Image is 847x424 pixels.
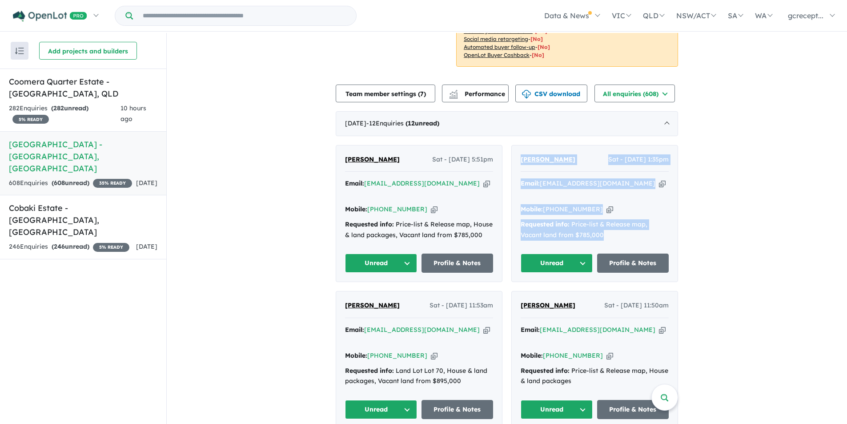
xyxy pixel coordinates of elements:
button: Copy [659,179,666,188]
strong: Requested info: [345,220,394,228]
u: Social media retargeting [464,36,528,42]
a: [PHONE_NUMBER] [367,205,427,213]
a: [PERSON_NAME] [345,154,400,165]
h5: Coomera Quarter Estate - [GEOGRAPHIC_DATA] , QLD [9,76,157,100]
strong: Email: [521,179,540,187]
img: sort.svg [15,48,24,54]
strong: ( unread) [52,179,89,187]
h5: [GEOGRAPHIC_DATA] - [GEOGRAPHIC_DATA] , [GEOGRAPHIC_DATA] [9,138,157,174]
button: Unread [521,254,593,273]
span: [No] [530,36,543,42]
span: - 12 Enquir ies [366,119,439,127]
a: [PHONE_NUMBER] [367,351,427,359]
a: [PHONE_NUMBER] [543,351,603,359]
span: 7 [420,90,424,98]
span: 10 hours ago [120,104,146,123]
div: Land Lot Lot 70, House & land packages, Vacant land from $895,000 [345,366,493,387]
span: Sat - [DATE] 11:53am [430,300,493,311]
span: [PERSON_NAME] [521,301,575,309]
strong: ( unread) [405,119,439,127]
a: Profile & Notes [597,254,669,273]
strong: ( unread) [52,242,89,250]
button: Copy [606,205,613,214]
button: Copy [483,179,490,188]
u: Geo-targeted email & SMS [464,28,533,34]
strong: Mobile: [345,205,367,213]
span: 282 [53,104,64,112]
a: [PERSON_NAME] [521,300,575,311]
button: Unread [521,400,593,419]
span: [No] [538,44,550,50]
strong: Email: [521,326,540,334]
strong: Mobile: [521,205,543,213]
a: [PERSON_NAME] [345,300,400,311]
strong: Email: [345,179,364,187]
span: 5 % READY [93,243,129,252]
strong: ( unread) [51,104,88,112]
strong: Requested info: [345,367,394,375]
a: [EMAIL_ADDRESS][DOMAIN_NAME] [540,326,655,334]
a: [EMAIL_ADDRESS][DOMAIN_NAME] [364,179,480,187]
span: Sat - [DATE] 11:50am [604,300,669,311]
strong: Requested info: [521,220,570,228]
button: Copy [431,351,438,360]
div: Price-list & Release map, House & land packages [521,366,669,387]
button: All enquiries (608) [594,85,675,102]
a: Profile & Notes [421,400,494,419]
button: CSV download [515,85,587,102]
img: download icon [522,90,531,99]
span: Sat - [DATE] 5:51pm [432,154,493,165]
strong: Mobile: [521,351,543,359]
button: Team member settings (7) [336,85,435,102]
div: 282 Enquir ies [9,103,120,125]
button: Copy [606,351,613,360]
a: Profile & Notes [421,254,494,273]
span: [No] [535,28,547,34]
span: [DATE] [136,242,157,250]
a: [PERSON_NAME] [521,154,575,165]
button: Unread [345,254,417,273]
span: [PERSON_NAME] [521,155,575,163]
span: [PERSON_NAME] [345,155,400,163]
div: Price-list & Release map, House & land packages, Vacant land from $785,000 [345,219,493,241]
button: Copy [659,325,666,335]
a: [EMAIL_ADDRESS][DOMAIN_NAME] [364,326,480,334]
h5: Cobaki Estate - [GEOGRAPHIC_DATA] , [GEOGRAPHIC_DATA] [9,202,157,238]
span: Performance [450,90,505,98]
u: OpenLot Buyer Cashback [464,52,530,58]
span: 246 [54,242,65,250]
span: gcrecept... [788,11,823,20]
span: [No] [532,52,544,58]
div: 246 Enquir ies [9,242,129,252]
strong: Mobile: [345,351,367,359]
a: Profile & Notes [597,400,669,419]
span: 35 % READY [93,179,132,188]
img: bar-chart.svg [449,93,458,98]
span: Sat - [DATE] 1:35pm [608,154,669,165]
span: 12 [408,119,415,127]
div: [DATE] [336,111,678,136]
div: Price-list & Release map, Vacant land from $785,000 [521,219,669,241]
span: 5 % READY [12,115,49,124]
span: [PERSON_NAME] [345,301,400,309]
button: Copy [483,325,490,335]
u: Automated buyer follow-up [464,44,535,50]
button: Performance [442,85,509,102]
span: 608 [54,179,65,187]
span: [DATE] [136,179,157,187]
img: Openlot PRO Logo White [13,11,87,22]
button: Unread [345,400,417,419]
a: [EMAIL_ADDRESS][DOMAIN_NAME] [540,179,655,187]
div: 608 Enquir ies [9,178,132,189]
input: Try estate name, suburb, builder or developer [135,6,354,25]
button: Add projects and builders [39,42,137,60]
img: line-chart.svg [450,90,458,95]
button: Copy [431,205,438,214]
strong: Email: [345,326,364,334]
a: [PHONE_NUMBER] [543,205,603,213]
strong: Requested info: [521,367,570,375]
